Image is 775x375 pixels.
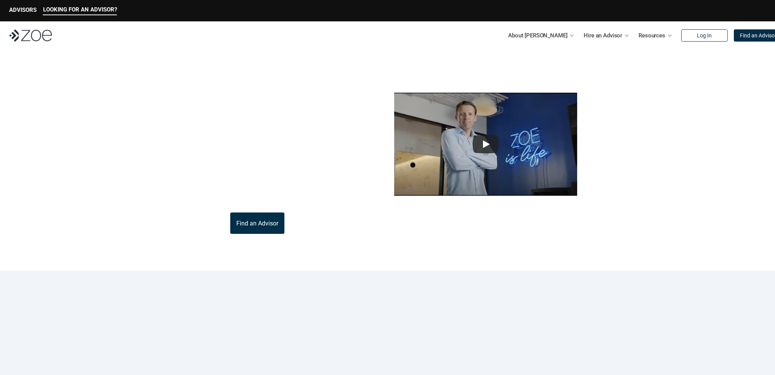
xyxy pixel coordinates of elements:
[356,200,616,209] p: This video is not investment advice and should not be relied on for such advice or as a substitut...
[9,6,37,13] p: ADVISORS
[681,29,728,42] a: Log In
[394,93,577,196] img: sddefault.webp
[639,30,665,41] p: Resources
[230,212,284,234] a: Find an Advisor
[159,167,356,203] p: Through [PERSON_NAME]’s platform, you can connect with trusted financial advisors across [GEOGRAP...
[584,30,622,41] p: Hire an Advisor
[697,32,712,39] p: Log In
[43,6,117,13] p: LOOKING FOR AN ADVISOR?
[236,220,278,227] p: Find an Advisor
[159,68,340,112] p: What is [PERSON_NAME]?
[159,121,356,158] p: [PERSON_NAME] is the modern wealth platform that allows you to find, hire, and work with vetted i...
[508,30,567,41] p: About [PERSON_NAME]
[473,135,499,153] button: Play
